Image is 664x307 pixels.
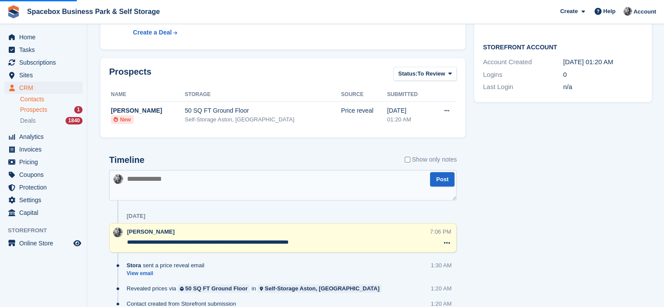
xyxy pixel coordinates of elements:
div: 50 SQ FT Ground Floor [185,284,248,293]
img: stora-icon-8386f47178a22dfd0bd8f6a31ec36ba5ce8667c1dd55bd0f319d3a0aa187defe.svg [7,5,20,18]
div: n/a [563,82,643,92]
img: SUDIPTA VIRMANI [623,7,632,16]
a: Preview store [72,238,83,248]
div: 0 [563,70,643,80]
span: Capital [19,207,72,219]
span: Deals [20,117,36,125]
th: Storage [185,88,341,102]
span: Home [19,31,72,43]
h2: Prospects [109,67,151,83]
button: Post [430,172,454,186]
a: menu [4,69,83,81]
a: menu [4,207,83,219]
span: Subscriptions [19,56,72,69]
a: menu [4,156,83,168]
label: Show only notes [405,155,457,164]
span: Online Store [19,237,72,249]
a: Spacebox Business Park & Self Storage [24,4,163,19]
button: Status: To Review [393,67,457,81]
a: menu [4,131,83,143]
div: 1 [74,106,83,114]
h2: Storefront Account [483,42,643,51]
div: Account Created [483,57,563,67]
input: Show only notes [405,155,410,164]
div: [PERSON_NAME] [111,106,185,115]
a: Prospects 1 [20,105,83,114]
a: Create a Deal [133,28,316,37]
span: Stora [127,261,141,269]
span: Prospects [20,106,47,114]
span: CRM [19,82,72,94]
li: New [111,115,134,124]
span: Coupons [19,169,72,181]
div: Self-Storage Aston, [GEOGRAPHIC_DATA] [185,115,341,124]
div: [DATE] 01:20 AM [563,57,643,67]
div: Revealed prices via in [127,284,386,293]
a: menu [4,31,83,43]
div: 1:20 AM [431,284,452,293]
span: Storefront [8,226,87,235]
span: Invoices [19,143,72,155]
div: [DATE] [127,213,145,220]
div: sent a price reveal email [127,261,209,269]
a: menu [4,56,83,69]
th: Name [109,88,185,102]
span: [PERSON_NAME] [127,228,175,235]
div: Last Login [483,82,563,92]
span: Help [603,7,616,16]
div: 50 SQ FT Ground Floor [185,106,341,115]
a: menu [4,181,83,193]
div: 1:30 AM [431,261,452,269]
img: SUDIPTA VIRMANI [113,228,123,237]
img: SUDIPTA VIRMANI [114,174,123,184]
div: Price reveal [341,106,387,115]
th: Submitted [387,88,431,102]
span: To Review [417,69,445,78]
h2: Timeline [109,155,144,165]
a: menu [4,237,83,249]
a: menu [4,143,83,155]
a: Contacts [20,95,83,103]
a: Deals 1840 [20,116,83,125]
div: Logins [483,70,563,80]
th: Source [341,88,387,102]
span: Status: [398,69,417,78]
span: Account [633,7,656,16]
span: Analytics [19,131,72,143]
span: Settings [19,194,72,206]
span: Tasks [19,44,72,56]
div: Self-Storage Aston, [GEOGRAPHIC_DATA] [265,284,380,293]
div: Create a Deal [133,28,172,37]
a: menu [4,82,83,94]
a: Self-Storage Aston, [GEOGRAPHIC_DATA] [258,284,382,293]
span: Create [560,7,578,16]
div: 7:06 PM [430,228,451,236]
a: View email [127,270,209,277]
span: Pricing [19,156,72,168]
a: menu [4,44,83,56]
a: 50 SQ FT Ground Floor [178,284,250,293]
div: 1840 [65,117,83,124]
div: [DATE] [387,106,431,115]
span: Sites [19,69,72,81]
a: menu [4,169,83,181]
a: menu [4,194,83,206]
span: Protection [19,181,72,193]
div: 01:20 AM [387,115,431,124]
